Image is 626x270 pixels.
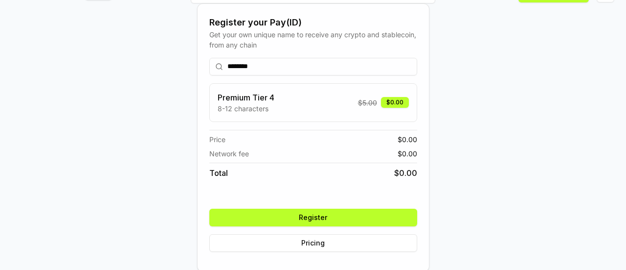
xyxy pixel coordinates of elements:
p: 8-12 characters [218,103,274,114]
button: Pricing [209,234,417,252]
span: $ 0.00 [394,167,417,179]
button: Register [209,209,417,226]
span: Network fee [209,148,249,159]
div: Get your own unique name to receive any crypto and stablecoin, from any chain [209,29,417,50]
span: $ 0.00 [398,134,417,145]
span: $ 5.00 [358,98,377,108]
span: Total [209,167,228,179]
span: Price [209,134,225,145]
div: $0.00 [381,97,409,108]
span: $ 0.00 [398,148,417,159]
div: Register your Pay(ID) [209,16,417,29]
h3: Premium Tier 4 [218,92,274,103]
